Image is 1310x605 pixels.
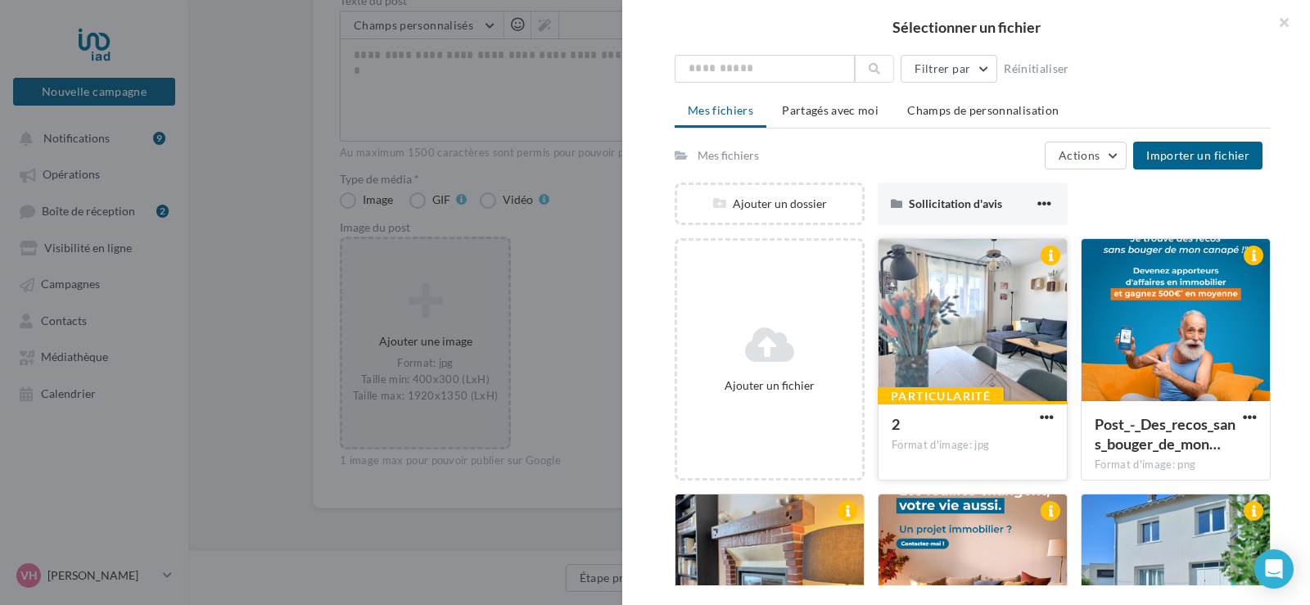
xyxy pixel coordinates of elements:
button: Actions [1045,142,1127,169]
div: Open Intercom Messenger [1254,549,1294,589]
span: Partagés avec moi [782,103,879,117]
div: Format d'image: jpg [892,438,1054,453]
button: Réinitialiser [997,59,1076,79]
div: Ajouter un dossier [677,196,862,212]
div: Mes fichiers [698,147,759,164]
span: Importer un fichier [1146,148,1249,162]
button: Importer un fichier [1133,142,1263,169]
div: Particularité [878,387,1004,405]
h2: Sélectionner un fichier [648,20,1284,34]
div: Format d'image: png [1095,458,1257,472]
div: Ajouter un fichier [684,377,856,394]
span: Mes fichiers [688,103,753,117]
span: Post_-_Des_recos_sans_bouger_de_mon_canape [1095,415,1235,453]
span: 2 [892,415,900,433]
span: Sollicitation d'avis [909,196,1002,210]
button: Filtrer par [901,55,997,83]
span: Actions [1059,148,1100,162]
span: Champs de personnalisation [907,103,1059,117]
